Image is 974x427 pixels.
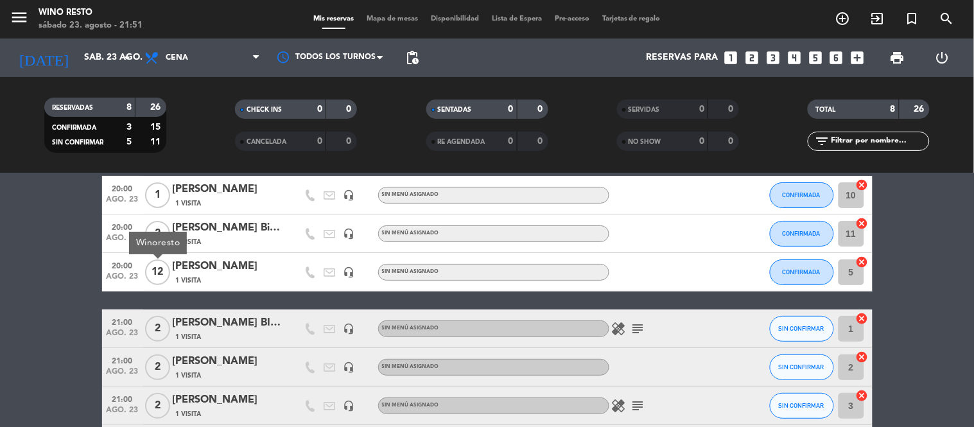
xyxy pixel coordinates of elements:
[779,363,824,370] span: SIN CONFIRMAR
[382,364,439,369] span: Sin menú asignado
[176,409,202,419] span: 1 Visita
[347,137,354,146] strong: 0
[770,393,834,419] button: SIN CONFIRMAR
[107,329,139,344] span: ago. 23
[126,137,132,146] strong: 5
[630,398,646,414] i: subject
[39,19,143,32] div: sábado 23. agosto - 21:51
[176,237,202,247] span: 1 Visita
[176,198,202,209] span: 1 Visita
[438,107,472,113] span: SENTADAS
[830,134,929,148] input: Filtrar por nombre...
[150,137,163,146] strong: 11
[145,259,170,285] span: 12
[145,316,170,342] span: 2
[856,256,869,268] i: cancel
[173,315,282,331] div: [PERSON_NAME] BIG BOX
[107,367,139,382] span: ago. 23
[382,269,439,274] span: Sin menú asignado
[537,105,545,114] strong: 0
[629,139,661,145] span: NO SHOW
[728,105,736,114] strong: 0
[173,220,282,236] div: [PERSON_NAME] BigBox
[107,314,139,329] span: 21:00
[145,182,170,208] span: 1
[150,123,163,132] strong: 15
[107,219,139,234] span: 20:00
[344,228,355,240] i: headset_mic
[424,15,485,22] span: Disponibilidad
[807,49,824,66] i: looks_5
[382,231,439,236] span: Sin menú asignado
[905,11,920,26] i: turned_in_not
[537,137,545,146] strong: 0
[129,232,187,254] div: Winoresto
[247,139,286,145] span: CANCELADA
[317,137,322,146] strong: 0
[107,391,139,406] span: 21:00
[10,8,29,27] i: menu
[347,105,354,114] strong: 0
[814,134,830,149] i: filter_list
[107,195,139,210] span: ago. 23
[52,139,103,146] span: SIN CONFIRMAR
[150,103,163,112] strong: 26
[548,15,596,22] span: Pre-acceso
[382,326,439,331] span: Sin menú asignado
[783,268,821,275] span: CONFIRMADA
[770,259,834,285] button: CONFIRMADA
[344,323,355,335] i: headset_mic
[173,181,282,198] div: [PERSON_NAME]
[145,354,170,380] span: 2
[744,49,760,66] i: looks_two
[145,221,170,247] span: 2
[699,137,704,146] strong: 0
[849,49,866,66] i: add_box
[856,312,869,325] i: cancel
[107,257,139,272] span: 20:00
[629,107,660,113] span: SERVIDAS
[145,393,170,419] span: 2
[870,11,885,26] i: exit_to_app
[770,182,834,208] button: CONFIRMADA
[786,49,803,66] i: looks_4
[126,103,132,112] strong: 8
[52,125,96,131] span: CONFIRMADA
[856,179,869,191] i: cancel
[920,39,964,77] div: LOG OUT
[509,105,514,114] strong: 0
[856,389,869,402] i: cancel
[934,50,950,65] i: power_settings_new
[107,180,139,195] span: 20:00
[783,230,821,237] span: CONFIRMADA
[126,123,132,132] strong: 3
[173,258,282,275] div: [PERSON_NAME]
[344,362,355,373] i: headset_mic
[783,191,821,198] span: CONFIRMADA
[438,139,485,145] span: RE AGENDADA
[835,11,851,26] i: add_circle_outline
[939,11,955,26] i: search
[10,44,78,72] i: [DATE]
[173,392,282,408] div: [PERSON_NAME]
[344,189,355,201] i: headset_mic
[722,49,739,66] i: looks_one
[815,107,835,113] span: TOTAL
[107,406,139,421] span: ago. 23
[779,325,824,332] span: SIN CONFIRMAR
[317,105,322,114] strong: 0
[247,107,282,113] span: CHECK INS
[344,266,355,278] i: headset_mic
[107,272,139,287] span: ago. 23
[856,217,869,230] i: cancel
[890,50,905,65] span: print
[765,49,781,66] i: looks_3
[360,15,424,22] span: Mapa de mesas
[39,6,143,19] div: Wino Resto
[699,105,704,114] strong: 0
[404,50,420,65] span: pending_actions
[485,15,548,22] span: Lista de Espera
[166,53,188,62] span: Cena
[176,275,202,286] span: 1 Visita
[107,353,139,367] span: 21:00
